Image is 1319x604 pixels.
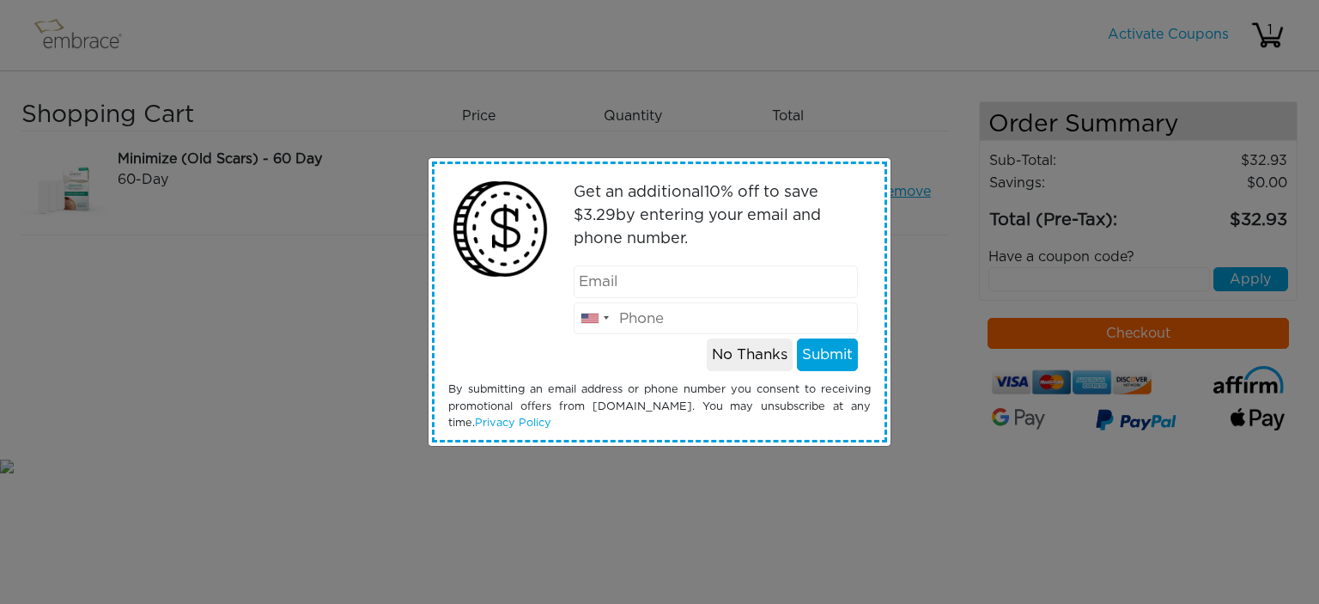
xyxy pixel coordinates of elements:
div: United States: +1 [574,303,614,334]
span: 3.29 [583,208,616,223]
button: No Thanks [707,339,793,371]
p: Get an additional % off to save $ by entering your email and phone number. [574,181,859,251]
input: Email [574,265,859,298]
input: Phone [574,302,859,335]
div: By submitting an email address or phone number you consent to receiving promotional offers from [... [435,381,884,431]
a: Privacy Policy [475,418,551,429]
span: 10 [704,185,720,200]
img: money2.png [444,173,556,285]
button: Submit [797,339,858,371]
